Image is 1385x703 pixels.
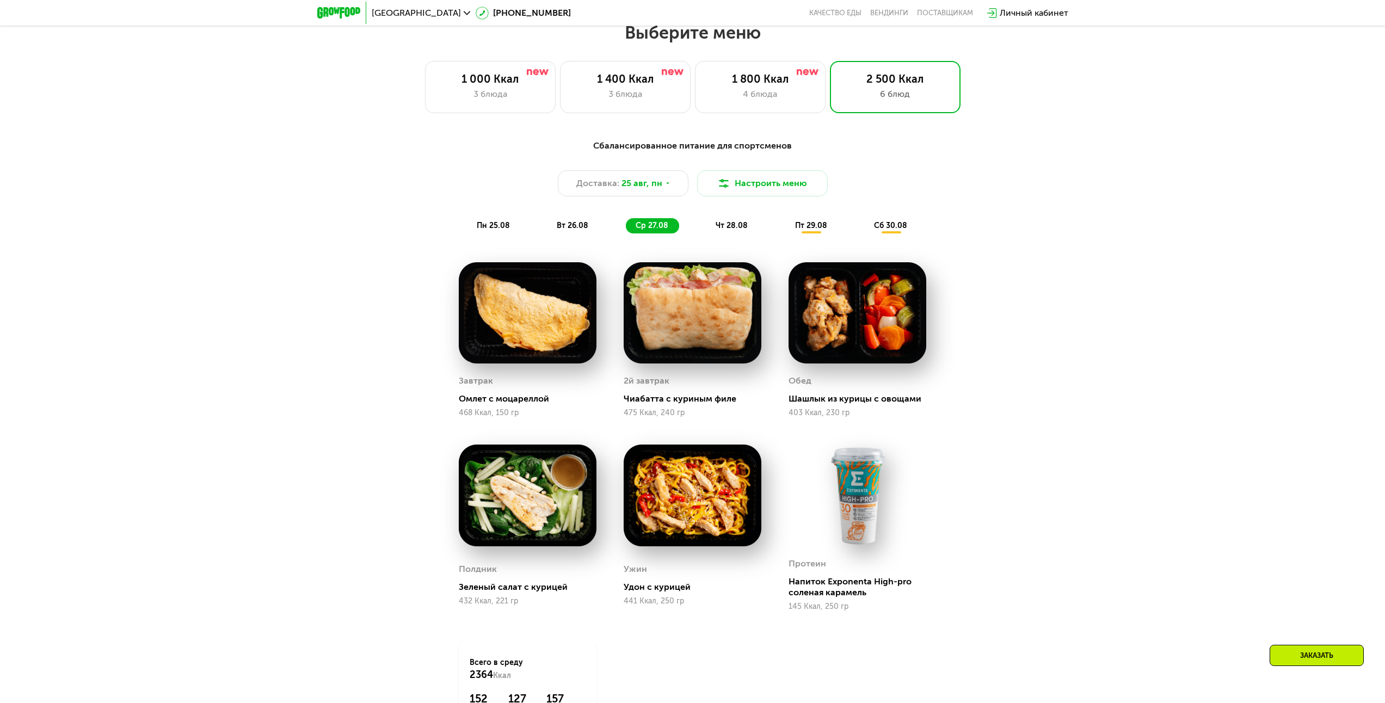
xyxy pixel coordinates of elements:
span: вт 26.08 [557,221,588,230]
div: Зеленый салат с курицей [459,582,605,593]
div: Личный кабинет [1000,7,1068,20]
span: Доставка: [576,177,619,190]
div: 2й завтрак [624,373,669,389]
span: пн 25.08 [477,221,510,230]
div: Всего в среду [470,657,586,681]
div: Омлет с моцареллой [459,393,605,404]
div: 4 блюда [706,88,814,101]
a: Вендинги [870,9,908,17]
div: поставщикам [917,9,973,17]
div: 3 блюда [436,88,544,101]
div: 475 Ккал, 240 гр [624,409,761,417]
div: 145 Ккал, 250 гр [789,602,926,611]
span: 2364 [470,669,493,681]
div: Чиабатта с куриным филе [624,393,770,404]
div: 432 Ккал, 221 гр [459,597,596,606]
div: Протеин [789,556,826,572]
div: Обед [789,373,811,389]
span: 25 авг, пн [621,177,662,190]
div: Полдник [459,561,497,577]
a: [PHONE_NUMBER] [476,7,571,20]
div: Ужин [624,561,647,577]
div: 441 Ккал, 250 гр [624,597,761,606]
div: Завтрак [459,373,493,389]
span: чт 28.08 [716,221,748,230]
div: Сбалансированное питание для спортсменов [371,139,1015,153]
div: 6 блюд [841,88,949,101]
button: Настроить меню [697,170,828,196]
h2: Выберите меню [35,22,1350,44]
div: 2 500 Ккал [841,72,949,85]
div: Удон с курицей [624,582,770,593]
a: Качество еды [809,9,861,17]
div: 1 800 Ккал [706,72,814,85]
div: 468 Ккал, 150 гр [459,409,596,417]
div: 1 000 Ккал [436,72,544,85]
span: пт 29.08 [795,221,827,230]
span: [GEOGRAPHIC_DATA] [372,9,461,17]
div: 3 блюда [571,88,679,101]
span: Ккал [493,671,511,680]
div: Напиток Exponenta High-pro соленая карамель [789,576,935,598]
span: ср 27.08 [636,221,668,230]
span: сб 30.08 [874,221,907,230]
div: Заказать [1270,645,1364,666]
div: 1 400 Ккал [571,72,679,85]
div: 403 Ккал, 230 гр [789,409,926,417]
div: Шашлык из курицы с овощами [789,393,935,404]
